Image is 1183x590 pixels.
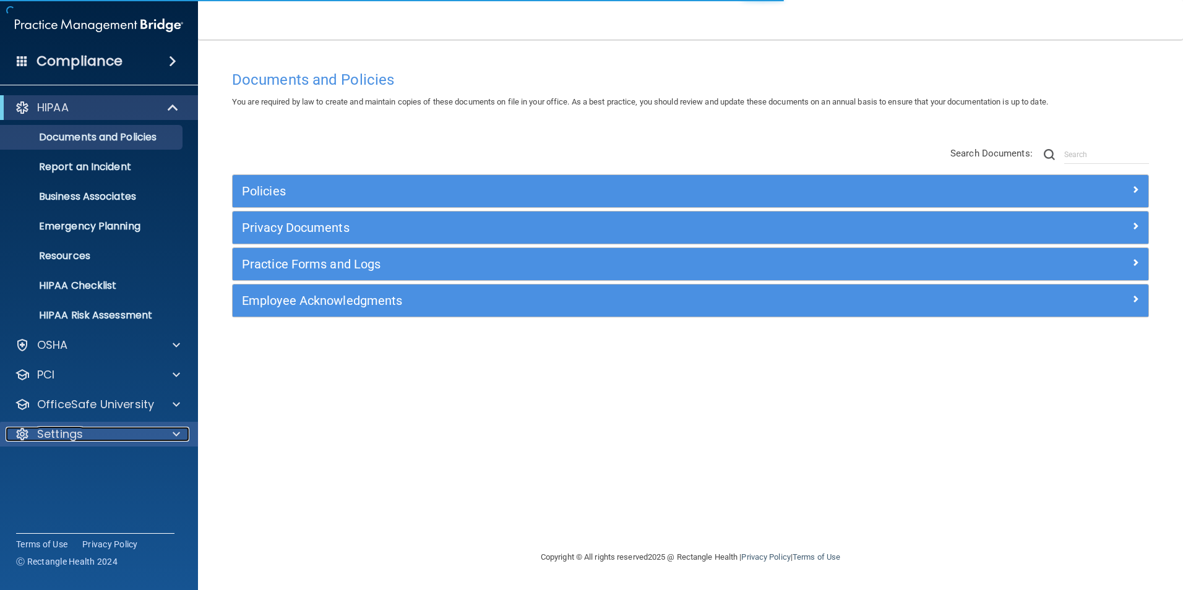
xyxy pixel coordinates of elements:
a: Privacy Policy [741,552,790,562]
a: Terms of Use [793,552,840,562]
span: Ⓒ Rectangle Health 2024 [16,555,118,568]
h5: Policies [242,184,910,198]
p: Settings [37,427,83,442]
p: Report an Incident [8,161,177,173]
h4: Documents and Policies [232,72,1149,88]
p: PCI [37,367,54,382]
p: Resources [8,250,177,262]
h5: Practice Forms and Logs [242,257,910,271]
span: You are required by law to create and maintain copies of these documents on file in your office. ... [232,97,1048,106]
p: Business Associates [8,190,177,203]
p: HIPAA Checklist [8,280,177,292]
h4: Compliance [37,53,123,70]
p: OfficeSafe University [37,397,154,412]
h5: Employee Acknowledgments [242,294,910,307]
a: Privacy Documents [242,218,1139,237]
a: PCI [15,367,180,382]
a: Policies [242,181,1139,201]
a: Employee Acknowledgments [242,291,1139,310]
h5: Privacy Documents [242,221,910,234]
a: Settings [15,427,180,442]
a: Privacy Policy [82,538,138,550]
a: HIPAA [15,100,179,115]
a: OfficeSafe University [15,397,180,412]
p: HIPAA Risk Assessment [8,309,177,322]
span: Search Documents: [950,148,1033,159]
a: OSHA [15,338,180,353]
p: HIPAA [37,100,69,115]
img: PMB logo [15,13,183,38]
p: Documents and Policies [8,131,177,143]
p: Emergency Planning [8,220,177,233]
p: OSHA [37,338,68,353]
img: ic-search.3b580494.png [1044,149,1055,160]
a: Terms of Use [16,538,67,550]
input: Search [1064,145,1149,164]
div: Copyright © All rights reserved 2025 @ Rectangle Health | | [465,537,916,577]
a: Practice Forms and Logs [242,254,1139,274]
